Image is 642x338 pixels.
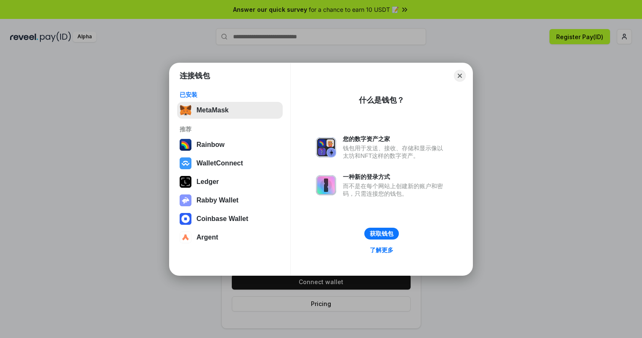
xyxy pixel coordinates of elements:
div: 推荐 [180,125,280,133]
button: MetaMask [177,102,283,119]
a: 了解更多 [365,245,398,255]
img: svg+xml,%3Csvg%20xmlns%3D%22http%3A%2F%2Fwww.w3.org%2F2000%2Fsvg%22%20width%3D%2228%22%20height%3... [180,176,191,188]
button: Close [454,70,466,82]
button: Rabby Wallet [177,192,283,209]
div: Rainbow [196,141,225,149]
div: MetaMask [196,106,228,114]
div: 了解更多 [370,246,393,254]
img: svg+xml,%3Csvg%20width%3D%22120%22%20height%3D%22120%22%20viewBox%3D%220%200%20120%20120%22%20fil... [180,139,191,151]
button: Ledger [177,173,283,190]
button: Rainbow [177,136,283,153]
img: svg+xml,%3Csvg%20width%3D%2228%22%20height%3D%2228%22%20viewBox%3D%220%200%2028%2028%22%20fill%3D... [180,232,191,243]
div: Coinbase Wallet [196,215,248,223]
img: svg+xml,%3Csvg%20width%3D%2228%22%20height%3D%2228%22%20viewBox%3D%220%200%2028%2028%22%20fill%3D... [180,213,191,225]
h1: 连接钱包 [180,71,210,81]
div: Ledger [196,178,219,186]
button: Coinbase Wallet [177,210,283,227]
div: 已安装 [180,91,280,98]
img: svg+xml,%3Csvg%20fill%3D%22none%22%20height%3D%2233%22%20viewBox%3D%220%200%2035%2033%22%20width%... [180,104,191,116]
div: 您的数字资产之家 [343,135,447,143]
div: 而不是在每个网站上创建新的账户和密码，只需连接您的钱包。 [343,182,447,197]
div: 钱包用于发送、接收、存储和显示像以太坊和NFT这样的数字资产。 [343,144,447,160]
div: 一种新的登录方式 [343,173,447,181]
div: 什么是钱包？ [359,95,404,105]
img: svg+xml,%3Csvg%20xmlns%3D%22http%3A%2F%2Fwww.w3.org%2F2000%2Fsvg%22%20fill%3D%22none%22%20viewBox... [180,194,191,206]
button: 获取钱包 [364,228,399,240]
div: WalletConnect [196,160,243,167]
button: Argent [177,229,283,246]
img: svg+xml,%3Csvg%20width%3D%2228%22%20height%3D%2228%22%20viewBox%3D%220%200%2028%2028%22%20fill%3D... [180,157,191,169]
img: svg+xml,%3Csvg%20xmlns%3D%22http%3A%2F%2Fwww.w3.org%2F2000%2Fsvg%22%20fill%3D%22none%22%20viewBox... [316,175,336,195]
div: Rabby Wallet [196,197,239,204]
div: Argent [196,234,218,241]
div: 获取钱包 [370,230,393,237]
button: WalletConnect [177,155,283,172]
img: svg+xml,%3Csvg%20xmlns%3D%22http%3A%2F%2Fwww.w3.org%2F2000%2Fsvg%22%20fill%3D%22none%22%20viewBox... [316,137,336,157]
